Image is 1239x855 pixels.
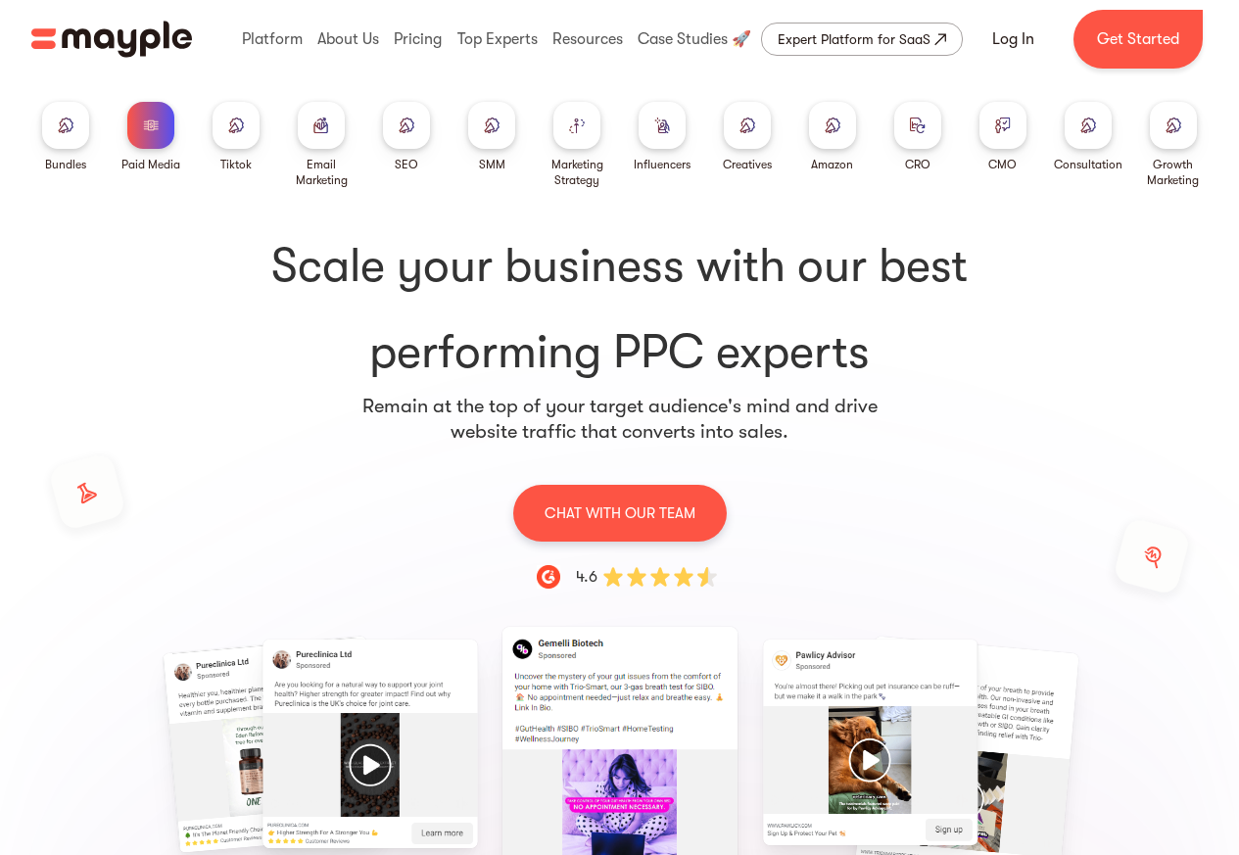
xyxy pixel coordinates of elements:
div: 3 / 15 [267,644,471,843]
div: 4.6 [576,565,597,589]
a: Log In [969,16,1058,63]
a: SMM [468,102,515,172]
div: Pricing [389,8,447,71]
a: Growth Marketing [1138,102,1208,188]
div: Amazon [811,157,853,172]
div: Creatives [723,157,772,172]
div: Bundles [45,157,86,172]
a: home [31,21,192,58]
div: Expert Platform for SaaS [778,27,930,51]
div: Top Experts [453,8,543,71]
a: CMO [979,102,1026,172]
a: Email Marketing [287,102,357,188]
div: 5 / 15 [768,644,972,840]
p: CHAT WITH OUR TEAM [545,500,695,526]
a: Expert Platform for SaaS [761,23,963,56]
div: Tiktok [220,157,252,172]
div: Marketing Strategy [543,157,612,188]
div: Influencers [634,157,691,172]
a: Creatives [723,102,772,172]
img: Mayple logo [31,21,192,58]
div: Email Marketing [287,157,357,188]
a: Paid Media [121,102,180,172]
div: SEO [395,157,418,172]
h1: performing PPC experts [55,235,1184,384]
div: Growth Marketing [1138,157,1208,188]
a: Tiktok [213,102,260,172]
a: SEO [383,102,430,172]
div: CRO [905,157,930,172]
a: Influencers [634,102,691,172]
div: About Us [312,8,384,71]
a: Amazon [809,102,856,172]
div: Consultation [1054,157,1122,172]
a: Marketing Strategy [543,102,612,188]
a: Get Started [1073,10,1203,69]
p: Remain at the top of your target audience's mind and drive website traffic that converts into sales. [361,394,879,445]
a: Consultation [1054,102,1122,172]
div: Resources [548,8,628,71]
a: Bundles [42,102,89,172]
a: CHAT WITH OUR TEAM [513,484,727,542]
div: 2 / 15 [18,644,221,844]
a: CRO [894,102,941,172]
div: Paid Media [121,157,180,172]
div: SMM [479,157,505,172]
span: Scale your business with our best [55,235,1184,298]
div: Platform [237,8,308,71]
div: CMO [988,157,1017,172]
